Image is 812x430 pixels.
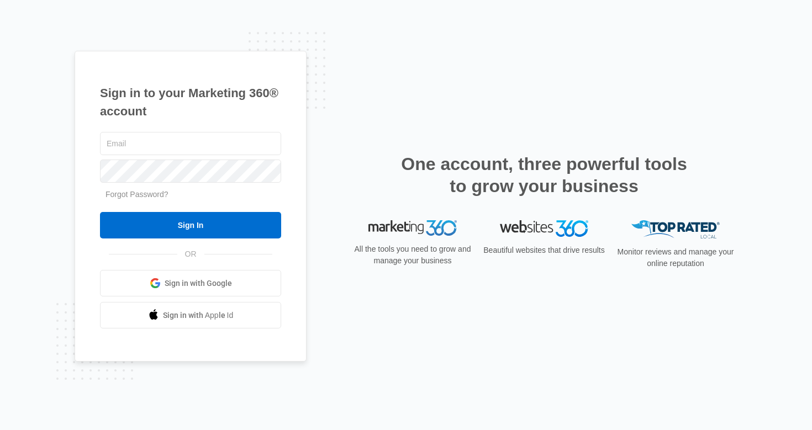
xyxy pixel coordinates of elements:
[100,270,281,296] a: Sign in with Google
[398,153,690,197] h2: One account, three powerful tools to grow your business
[100,212,281,238] input: Sign In
[100,302,281,328] a: Sign in with Apple Id
[614,246,737,269] p: Monitor reviews and manage your online reputation
[631,220,720,238] img: Top Rated Local
[177,248,204,260] span: OR
[165,278,232,289] span: Sign in with Google
[500,220,588,236] img: Websites 360
[351,243,474,267] p: All the tools you need to grow and manage your business
[163,310,234,321] span: Sign in with Apple Id
[100,132,281,155] input: Email
[106,190,168,199] a: Forgot Password?
[368,220,457,236] img: Marketing 360
[100,84,281,120] h1: Sign in to your Marketing 360® account
[482,245,606,256] p: Beautiful websites that drive results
